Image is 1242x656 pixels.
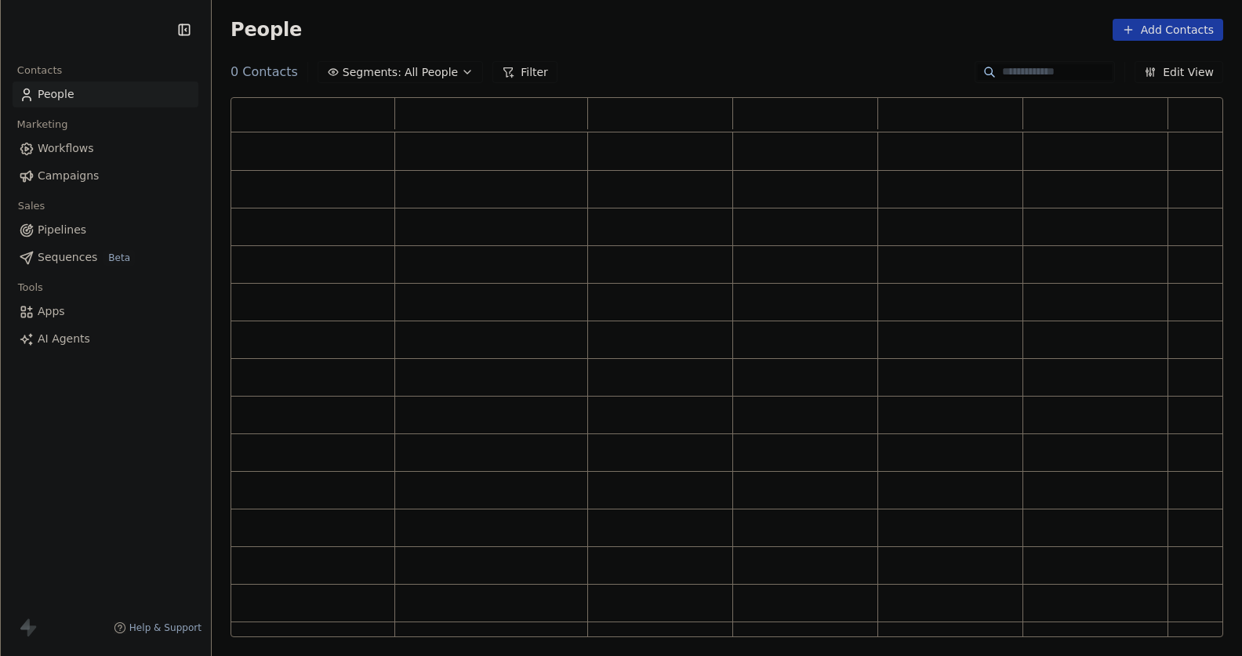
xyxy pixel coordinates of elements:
span: Apps [38,303,65,320]
span: Campaigns [38,168,99,184]
a: Campaigns [13,163,198,189]
a: Workflows [13,136,198,161]
span: People [231,18,302,42]
button: Filter [492,61,557,83]
span: Tools [11,276,49,299]
span: Marketing [10,113,74,136]
a: People [13,82,198,107]
span: All People [405,64,458,81]
span: AI Agents [38,331,90,347]
span: Help & Support [129,622,202,634]
span: 0 Contacts [231,63,298,82]
span: Pipelines [38,222,86,238]
a: Help & Support [114,622,202,634]
a: SequencesBeta [13,245,198,270]
a: AI Agents [13,326,198,352]
span: Contacts [10,59,69,82]
span: Sales [11,194,52,218]
button: Edit View [1135,61,1223,83]
span: Beta [103,250,135,266]
span: Sequences [38,249,97,266]
span: Workflows [38,140,94,157]
span: Segments: [343,64,401,81]
button: Add Contacts [1113,19,1223,41]
span: People [38,86,74,103]
a: Apps [13,299,198,324]
a: Pipelines [13,217,198,243]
